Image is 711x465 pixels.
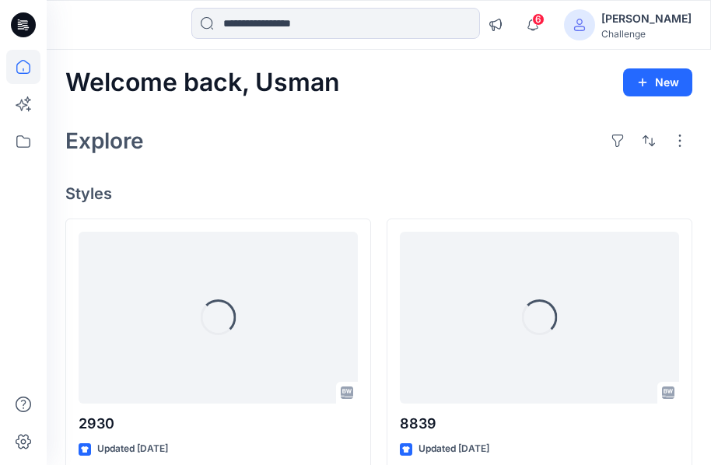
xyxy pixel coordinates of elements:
h2: Explore [65,128,144,153]
svg: avatar [573,19,586,31]
h4: Styles [65,184,692,203]
p: 2930 [79,413,358,435]
p: 8839 [400,413,679,435]
button: New [623,68,692,96]
h2: Welcome back, Usman [65,68,340,97]
span: 6 [532,13,545,26]
div: [PERSON_NAME] [601,9,692,28]
p: Updated [DATE] [419,441,489,457]
p: Updated [DATE] [97,441,168,457]
div: Challenge [601,28,692,40]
